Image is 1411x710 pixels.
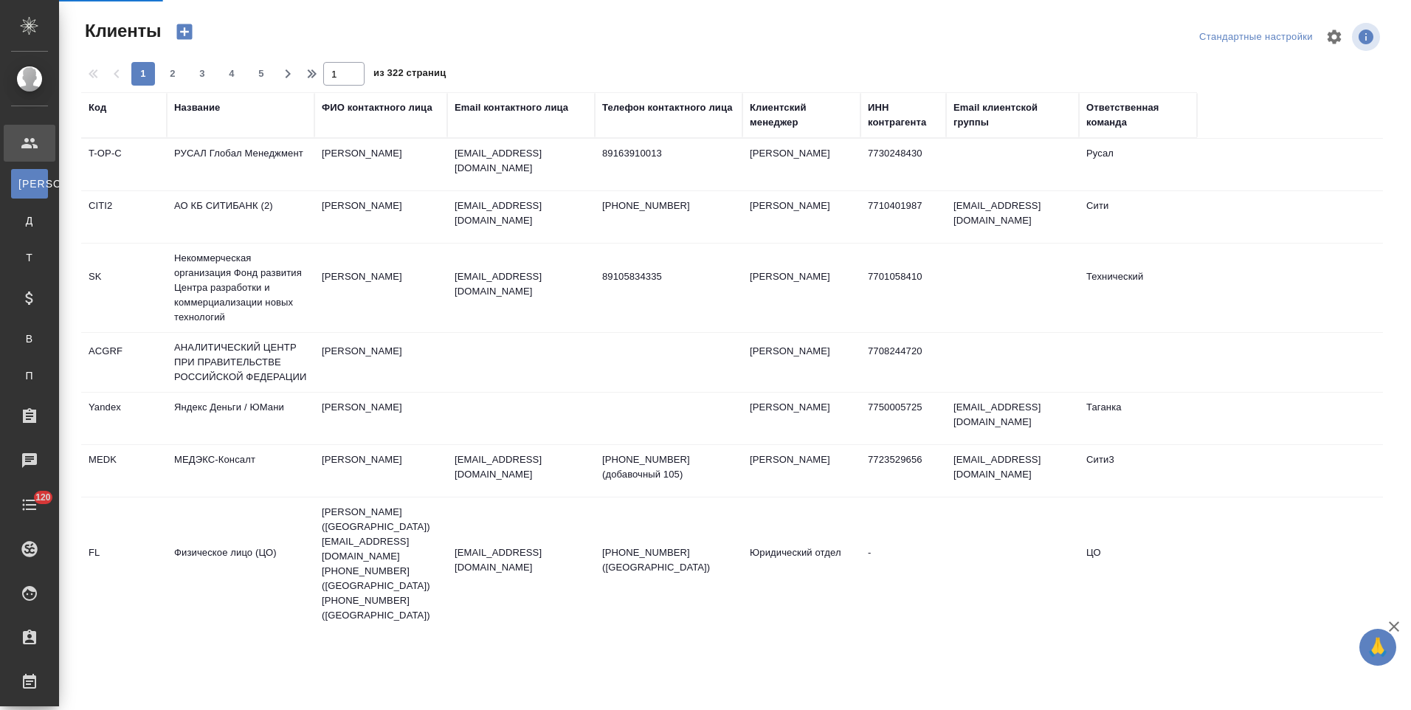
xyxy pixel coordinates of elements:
td: [EMAIL_ADDRESS][DOMAIN_NAME] [946,393,1079,444]
p: [EMAIL_ADDRESS][DOMAIN_NAME] [455,545,587,575]
a: Т [11,243,48,272]
p: [EMAIL_ADDRESS][DOMAIN_NAME] [455,146,587,176]
td: 7710401987 [860,191,946,243]
td: РУСАЛ Глобал Менеджмент [167,139,314,190]
div: split button [1196,26,1317,49]
span: 120 [27,490,60,505]
td: Сити3 [1079,445,1197,497]
span: Т [18,250,41,265]
td: 7750005725 [860,393,946,444]
td: МЕДЭКС-Консалт [167,445,314,497]
a: Д [11,206,48,235]
td: [PERSON_NAME] [314,262,447,314]
button: 🙏 [1359,629,1396,666]
span: В [18,331,41,346]
div: ФИО контактного лица [322,100,432,115]
div: Название [174,100,220,115]
button: 3 [190,62,214,86]
a: 120 [4,486,55,523]
td: ACGRF [81,337,167,388]
td: [PERSON_NAME] [742,191,860,243]
td: Русал [1079,139,1197,190]
td: Yandex [81,393,167,444]
td: [PERSON_NAME] [314,337,447,388]
div: Email контактного лица [455,100,568,115]
div: ИНН контрагента [868,100,939,130]
p: [EMAIL_ADDRESS][DOMAIN_NAME] [455,199,587,228]
span: 🙏 [1365,632,1390,663]
span: Посмотреть информацию [1352,23,1383,51]
td: [PERSON_NAME] [742,337,860,388]
p: [PHONE_NUMBER] [602,199,735,213]
div: Код [89,100,106,115]
td: 7730248430 [860,139,946,190]
td: АО КБ СИТИБАНК (2) [167,191,314,243]
td: Физическое лицо (ЦО) [167,538,314,590]
td: [PERSON_NAME] [742,445,860,497]
td: Юридический отдел [742,538,860,590]
button: Создать [167,19,202,44]
div: Клиентский менеджер [750,100,853,130]
a: В [11,324,48,354]
div: Телефон контактного лица [602,100,733,115]
td: - [860,538,946,590]
td: [PERSON_NAME] [314,139,447,190]
td: Некоммерческая организация Фонд развития Центра разработки и коммерциализации новых технологий [167,244,314,332]
td: [PERSON_NAME] [314,191,447,243]
td: SK [81,262,167,314]
div: Ответственная команда [1086,100,1190,130]
td: [PERSON_NAME] [742,262,860,314]
span: П [18,368,41,383]
td: MEDK [81,445,167,497]
td: FL [81,538,167,590]
td: [PERSON_NAME] ([GEOGRAPHIC_DATA]) [EMAIL_ADDRESS][DOMAIN_NAME] [PHONE_NUMBER] ([GEOGRAPHIC_DATA])... [314,497,447,630]
p: 89163910013 [602,146,735,161]
td: 7723529656 [860,445,946,497]
button: 2 [161,62,184,86]
td: [PERSON_NAME] [742,393,860,444]
span: 5 [249,66,273,81]
td: ЦО [1079,538,1197,590]
td: Технический [1079,262,1197,314]
td: 7701058410 [860,262,946,314]
td: [PERSON_NAME] [314,393,447,444]
td: [EMAIL_ADDRESS][DOMAIN_NAME] [946,191,1079,243]
span: 4 [220,66,244,81]
div: Email клиентской группы [953,100,1072,130]
span: из 322 страниц [373,64,446,86]
span: 2 [161,66,184,81]
span: Клиенты [81,19,161,43]
p: 89105834335 [602,269,735,284]
button: 5 [249,62,273,86]
td: Таганка [1079,393,1197,444]
span: 3 [190,66,214,81]
p: [EMAIL_ADDRESS][DOMAIN_NAME] [455,269,587,299]
span: Д [18,213,41,228]
td: CITI2 [81,191,167,243]
td: T-OP-C [81,139,167,190]
a: П [11,361,48,390]
td: [PERSON_NAME] [742,139,860,190]
button: 4 [220,62,244,86]
td: [EMAIL_ADDRESS][DOMAIN_NAME] [946,445,1079,497]
td: АНАЛИТИЧЕСКИЙ ЦЕНТР ПРИ ПРАВИТЕЛЬСТВЕ РОССИЙСКОЙ ФЕДЕРАЦИИ [167,333,314,392]
span: Настроить таблицу [1317,19,1352,55]
td: 7708244720 [860,337,946,388]
p: [EMAIL_ADDRESS][DOMAIN_NAME] [455,452,587,482]
td: Яндекс Деньги / ЮМани [167,393,314,444]
td: [PERSON_NAME] [314,445,447,497]
td: Сити [1079,191,1197,243]
a: [PERSON_NAME] [11,169,48,199]
span: [PERSON_NAME] [18,176,41,191]
p: [PHONE_NUMBER] ([GEOGRAPHIC_DATA]) [602,545,735,575]
p: [PHONE_NUMBER] (добавочный 105) [602,452,735,482]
